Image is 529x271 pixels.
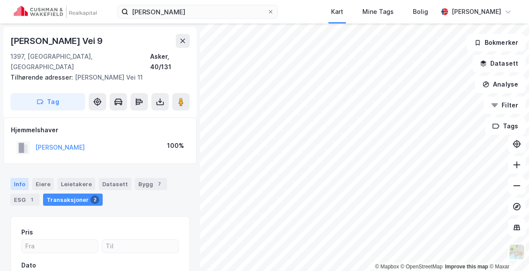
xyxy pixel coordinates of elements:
div: 100% [167,141,184,151]
div: Eiere [32,178,54,190]
div: Dato [21,260,36,271]
div: Info [10,178,29,190]
div: [PERSON_NAME] Vei 11 [10,72,183,83]
div: Kontrollprogram for chat [485,229,529,271]
div: Leietakere [57,178,95,190]
a: Improve this map [445,264,488,270]
div: 1397, [GEOGRAPHIC_DATA], [GEOGRAPHIC_DATA] [10,51,150,72]
div: 2 [90,195,99,204]
div: 7 [155,180,164,188]
input: Til [102,240,178,253]
div: Pris [21,227,33,238]
button: Bokmerker [467,34,526,51]
div: ESG [10,194,40,206]
div: Asker, 40/131 [150,51,190,72]
button: Datasett [472,55,526,72]
div: Datasett [99,178,131,190]
iframe: Chat Widget [485,229,529,271]
div: [PERSON_NAME] Vei 9 [10,34,104,48]
div: Mine Tags [362,7,394,17]
div: Kart [331,7,343,17]
button: Analyse [475,76,526,93]
button: Tag [10,93,85,110]
div: [PERSON_NAME] [452,7,501,17]
input: Fra [22,240,98,253]
button: Filter [484,97,526,114]
input: Søk på adresse, matrikkel, gårdeiere, leietakere eller personer [128,5,267,18]
span: Tilhørende adresser: [10,74,75,81]
a: Mapbox [375,264,399,270]
a: OpenStreetMap [401,264,443,270]
div: Hjemmelshaver [11,125,189,135]
div: Transaksjoner [43,194,103,206]
div: Bygg [135,178,167,190]
div: Bolig [413,7,428,17]
div: 1 [27,195,36,204]
img: cushman-wakefield-realkapital-logo.202ea83816669bd177139c58696a8fa1.svg [14,6,97,18]
button: Tags [485,117,526,135]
